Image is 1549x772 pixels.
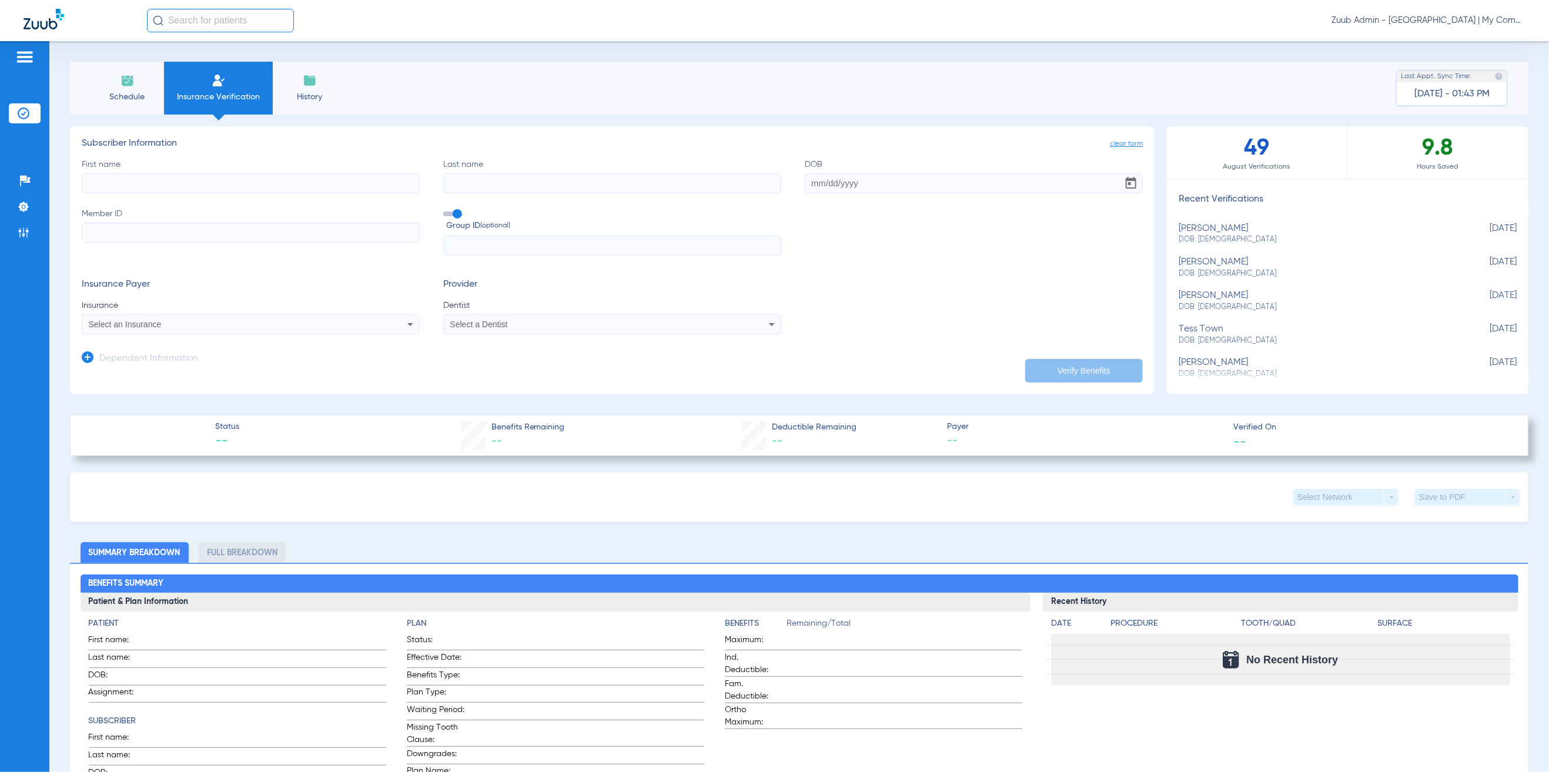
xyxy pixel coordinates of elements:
h4: Benefits [725,617,787,630]
h4: Surface [1377,617,1510,630]
img: Search Icon [153,15,163,26]
span: Ind. Deductible: [725,652,782,676]
div: [PERSON_NAME] [1179,223,1458,245]
img: History [303,73,317,88]
h2: Benefits Summary [81,575,1518,593]
span: First name: [89,731,146,747]
h3: Recent Verifications [1167,194,1528,206]
span: August Verifications [1167,161,1347,173]
span: Select a Dentist [450,320,508,329]
span: -- [948,434,1223,448]
span: Status [215,421,239,433]
span: Fam. Deductible: [725,678,782,703]
span: clear form [1110,138,1143,150]
app-breakdown-title: Surface [1377,617,1510,634]
span: Hours Saved [1348,161,1529,173]
button: Verify Benefits [1025,359,1143,382]
h3: Insurance Payer [82,279,420,291]
span: -- [215,434,239,450]
img: hamburger-icon [15,50,34,64]
span: DOB: [DEMOGRAPHIC_DATA] [1179,234,1458,245]
span: [DATE] [1458,257,1517,278]
app-breakdown-title: Subscriber [89,715,386,727]
app-breakdown-title: Date [1051,617,1100,634]
img: Schedule [121,73,135,88]
button: Open calendar [1119,172,1143,195]
span: Schedule [99,91,155,103]
input: Member ID [82,223,420,243]
img: last sync help info [1495,72,1503,80]
h4: Procedure [1110,617,1237,630]
li: Full Breakdown [199,542,286,563]
span: Status: [407,634,464,650]
span: -- [772,436,782,447]
h4: Patient [89,617,386,630]
span: [DATE] [1458,223,1517,245]
span: Insurance [82,300,420,311]
span: History [282,91,337,103]
span: Insurance Verification [173,91,264,103]
h3: Recent History [1043,593,1518,612]
small: (optional) [480,220,510,232]
span: Last name: [89,652,146,667]
app-breakdown-title: Benefits [725,617,787,634]
div: [PERSON_NAME] [1179,290,1458,312]
div: 9.8 [1348,126,1529,179]
h3: Subscriber Information [82,138,1143,150]
span: DOB: [DEMOGRAPHIC_DATA] [1179,268,1458,279]
label: Member ID [82,208,420,256]
div: tess town [1179,324,1458,345]
span: -- [1233,435,1246,447]
h4: Tooth/Quad [1241,617,1373,630]
label: First name [82,159,420,193]
span: [DATE] [1458,324,1517,345]
input: Last name [443,173,781,193]
h4: Date [1051,617,1100,630]
app-breakdown-title: Tooth/Quad [1241,617,1373,634]
span: [DATE] - 01:43 PM [1414,88,1490,100]
app-breakdown-title: Procedure [1110,617,1237,634]
span: Ortho Maximum: [725,704,782,729]
iframe: Chat Widget [1490,716,1549,772]
h3: Patient & Plan Information [81,593,1031,612]
span: Benefits Type: [407,669,464,685]
span: Benefits Remaining [491,421,565,434]
span: Assignment: [89,686,146,702]
img: Manual Insurance Verification [212,73,226,88]
div: [PERSON_NAME] [1179,257,1458,278]
li: Summary Breakdown [81,542,189,563]
h4: Plan [407,617,704,630]
label: Last name [443,159,781,193]
div: 49 [1167,126,1348,179]
span: Dentist [443,300,781,311]
img: Calendar [1223,651,1239,669]
span: DOB: [89,669,146,685]
span: Zuub Admin - [GEOGRAPHIC_DATA] | My Community Dental Centers [1331,15,1525,26]
span: Maximum: [725,634,782,650]
span: Group ID [446,220,781,232]
span: Waiting Period: [407,704,464,720]
span: No Recent History [1246,654,1338,666]
span: DOB: [DEMOGRAPHIC_DATA] [1179,302,1458,313]
span: DOB: [DEMOGRAPHIC_DATA] [1179,335,1458,346]
h3: Dependent Information [99,353,198,365]
span: Downgrades: [407,748,464,764]
input: Search for patients [147,9,294,32]
span: Payer [948,421,1223,433]
input: First name [82,173,420,193]
input: DOBOpen calendar [805,173,1143,193]
h3: Provider [443,279,781,291]
span: Plan Type: [407,686,464,702]
span: First name: [89,634,146,650]
span: Last Appt. Sync Time: [1401,71,1471,82]
div: [PERSON_NAME] [1179,357,1458,379]
span: Select an Insurance [89,320,162,329]
span: Remaining/Total [787,617,1022,634]
img: Zuub Logo [24,9,64,29]
span: Verified On [1233,421,1509,434]
span: Effective Date: [407,652,464,667]
span: Missing Tooth Clause: [407,721,464,746]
